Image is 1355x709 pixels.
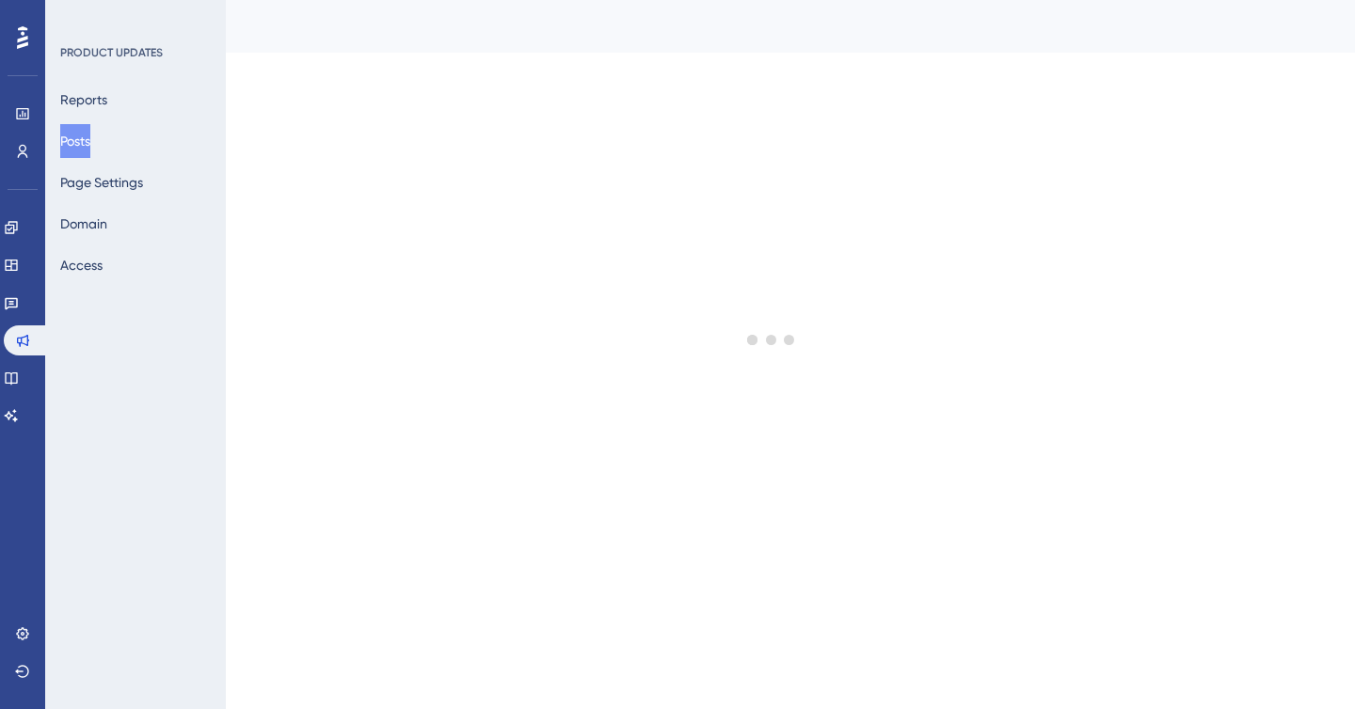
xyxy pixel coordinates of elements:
[60,45,163,60] div: PRODUCT UPDATES
[60,83,107,117] button: Reports
[60,124,90,158] button: Posts
[60,207,107,241] button: Domain
[60,165,143,199] button: Page Settings
[60,248,103,282] button: Access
